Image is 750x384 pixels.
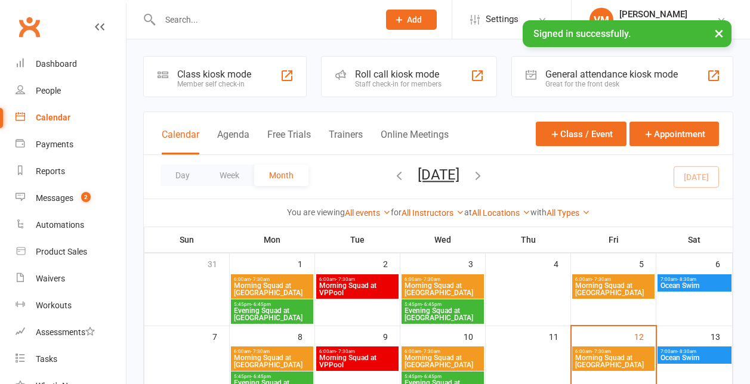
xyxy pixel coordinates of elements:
[233,302,311,307] span: 5:45pm
[391,208,402,217] strong: for
[16,265,126,292] a: Waivers
[36,193,73,203] div: Messages
[355,80,442,88] div: Staff check-in for members
[36,274,65,283] div: Waivers
[336,349,355,354] span: - 7:30am
[16,104,126,131] a: Calendar
[329,129,363,154] button: Trainers
[233,307,311,321] span: Evening Squad at [GEOGRAPHIC_DATA]
[422,302,442,307] span: - 6:45pm
[36,220,84,230] div: Automations
[36,354,57,364] div: Tasks
[233,282,311,296] span: Morning Squad at [GEOGRAPHIC_DATA]
[677,277,696,282] span: - 8:30am
[402,208,464,218] a: All Instructors
[16,319,126,346] a: Assessments
[254,165,308,186] button: Month
[251,349,270,354] span: - 7:30am
[36,166,65,176] div: Reports
[421,277,440,282] span: - 7:30am
[144,227,230,252] th: Sun
[217,129,249,154] button: Agenda
[177,80,251,88] div: Member self check-in
[205,165,254,186] button: Week
[319,349,396,354] span: 6:00am
[16,239,126,265] a: Product Sales
[16,212,126,239] a: Automations
[319,282,396,296] span: Morning Squad at VPPool
[634,326,656,346] div: 12
[660,282,729,289] span: Ocean Swim
[36,59,77,69] div: Dashboard
[619,20,687,30] div: Vladswim
[156,11,371,28] input: Search...
[298,253,314,273] div: 1
[355,69,442,80] div: Roll call kiosk mode
[319,277,396,282] span: 6:00am
[251,302,271,307] span: - 6:45pm
[464,326,485,346] div: 10
[407,15,422,24] span: Add
[404,354,482,368] span: Morning Squad at [GEOGRAPHIC_DATA]
[36,301,72,310] div: Workouts
[16,346,126,373] a: Tasks
[81,192,91,202] span: 2
[177,69,251,80] div: Class kiosk mode
[660,349,729,354] span: 7:00am
[715,253,732,273] div: 6
[464,208,472,217] strong: at
[383,326,400,346] div: 9
[589,8,613,32] div: VM
[233,349,311,354] span: 6:00am
[233,277,311,282] span: 6:00am
[230,227,315,252] th: Mon
[486,227,571,252] th: Thu
[711,326,732,346] div: 13
[656,227,733,252] th: Sat
[16,51,126,78] a: Dashboard
[36,113,70,122] div: Calendar
[486,6,518,33] span: Settings
[336,277,355,282] span: - 7:30am
[287,208,345,217] strong: You are viewing
[660,354,729,361] span: Ocean Swim
[251,277,270,282] span: - 7:30am
[16,131,126,158] a: Payments
[251,374,271,379] span: - 6:45pm
[383,253,400,273] div: 2
[677,349,696,354] span: - 8:30am
[404,374,482,379] span: 5:45pm
[36,86,61,95] div: People
[36,140,73,149] div: Payments
[233,374,311,379] span: 5:45pm
[708,20,730,46] button: ×
[547,208,590,218] a: All Types
[36,327,95,337] div: Assessments
[162,129,199,154] button: Calendar
[345,208,391,218] a: All events
[404,307,482,321] span: Evening Squad at [GEOGRAPHIC_DATA]
[575,354,652,368] span: Morning Squad at [GEOGRAPHIC_DATA]
[421,349,440,354] span: - 7:30am
[554,253,570,273] div: 4
[298,326,314,346] div: 8
[660,277,729,282] span: 7:00am
[549,326,570,346] div: 11
[267,129,311,154] button: Free Trials
[161,165,205,186] button: Day
[592,277,611,282] span: - 7:30am
[16,185,126,212] a: Messages 2
[315,227,400,252] th: Tue
[575,277,652,282] span: 6:00am
[468,253,485,273] div: 3
[36,247,87,256] div: Product Sales
[575,282,652,296] span: Morning Squad at [GEOGRAPHIC_DATA]
[575,349,652,354] span: 6:00am
[533,28,631,39] span: Signed in successfully.
[422,374,442,379] span: - 6:45pm
[404,349,482,354] span: 6:00am
[381,129,449,154] button: Online Meetings
[16,78,126,104] a: People
[472,208,530,218] a: All Locations
[400,227,486,252] th: Wed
